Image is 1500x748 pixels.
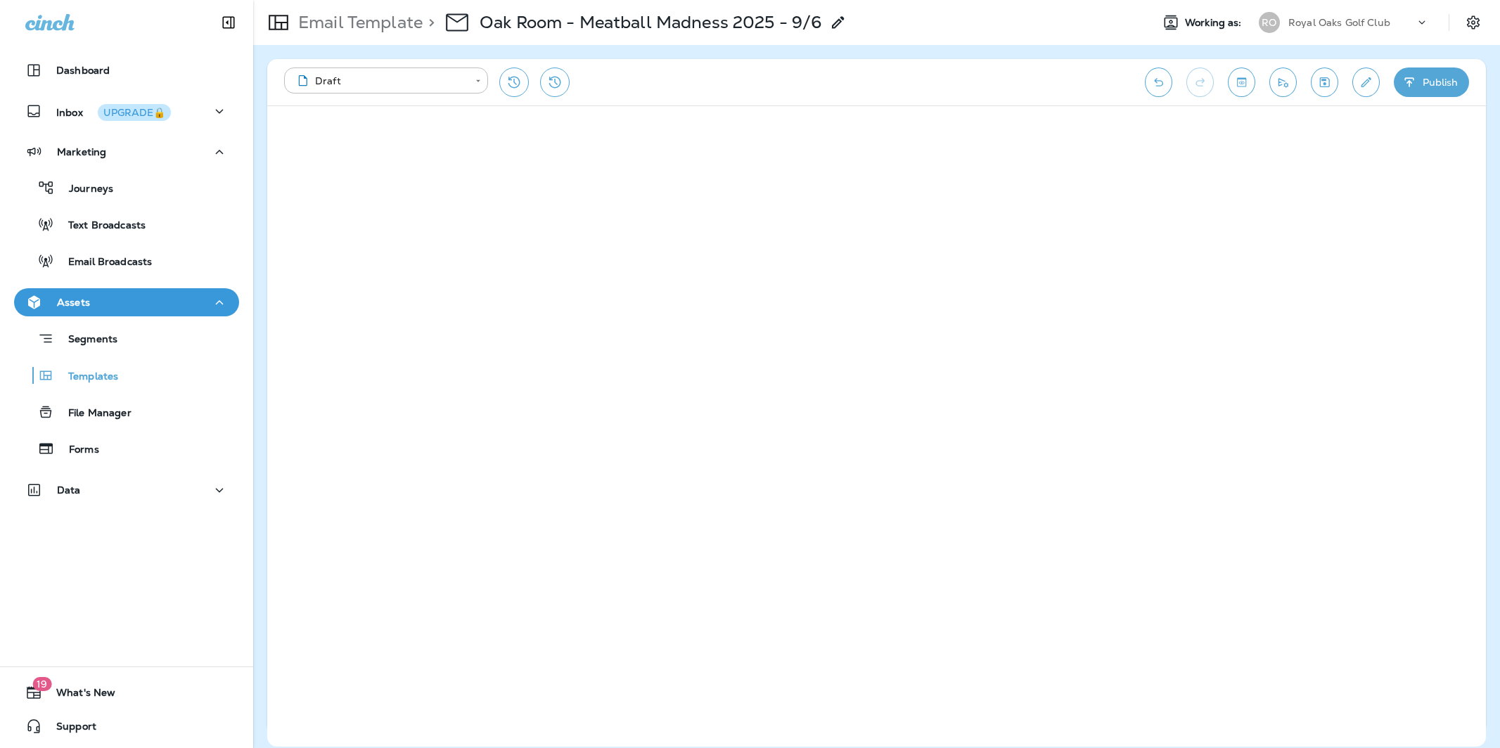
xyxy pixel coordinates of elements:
[14,56,239,84] button: Dashboard
[1394,67,1469,97] button: Publish
[55,444,99,457] p: Forms
[294,74,466,88] div: Draft
[293,12,423,33] p: Email Template
[42,687,115,704] span: What's New
[499,67,529,97] button: Restore from previous version
[1228,67,1255,97] button: Toggle preview
[103,108,165,117] div: UPGRADE🔒
[14,678,239,707] button: 19What's New
[209,8,248,37] button: Collapse Sidebar
[1311,67,1338,97] button: Save
[32,677,51,691] span: 19
[14,173,239,202] button: Journeys
[42,721,96,737] span: Support
[57,146,106,157] p: Marketing
[14,476,239,504] button: Data
[14,397,239,427] button: File Manager
[14,246,239,276] button: Email Broadcasts
[423,12,435,33] p: >
[55,183,113,196] p: Journeys
[14,712,239,740] button: Support
[540,67,570,97] button: View Changelog
[1352,67,1380,97] button: Edit details
[14,434,239,463] button: Forms
[54,407,132,420] p: File Manager
[56,65,110,76] p: Dashboard
[56,104,171,119] p: Inbox
[14,97,239,125] button: InboxUPGRADE🔒
[1288,17,1390,28] p: Royal Oaks Golf Club
[54,370,118,384] p: Templates
[14,323,239,354] button: Segments
[14,138,239,166] button: Marketing
[54,256,152,269] p: Email Broadcasts
[1185,17,1245,29] span: Working as:
[14,361,239,390] button: Templates
[1461,10,1486,35] button: Settings
[98,104,171,121] button: UPGRADE🔒
[57,484,81,496] p: Data
[1269,67,1297,97] button: Send test email
[1145,67,1172,97] button: Undo
[57,297,90,308] p: Assets
[14,209,239,239] button: Text Broadcasts
[54,219,146,233] p: Text Broadcasts
[54,333,117,347] p: Segments
[1259,12,1280,33] div: RO
[480,12,821,33] p: Oak Room - Meatball Madness 2025 - 9/6
[14,288,239,316] button: Assets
